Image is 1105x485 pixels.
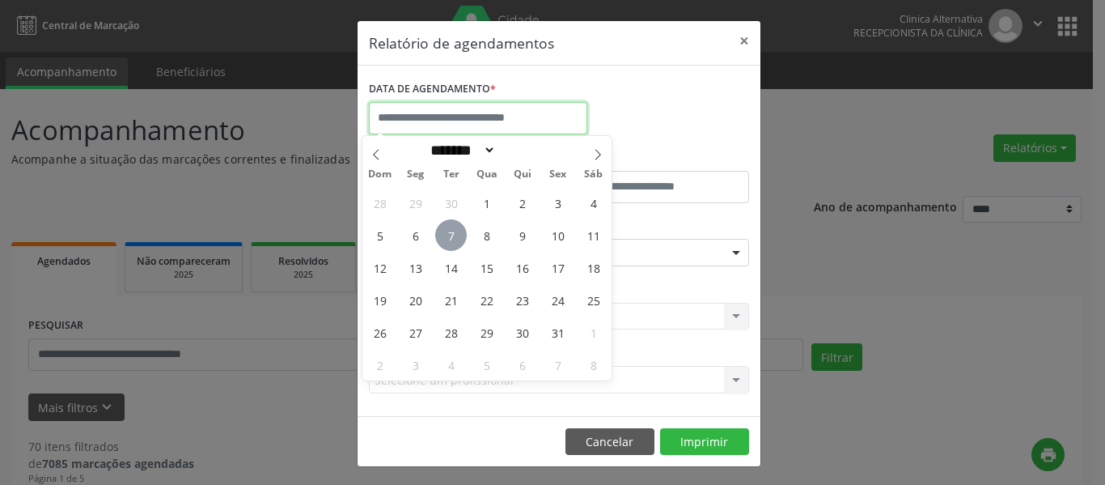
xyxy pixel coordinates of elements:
span: Seg [398,169,434,180]
span: Outubro 23, 2025 [506,284,538,316]
span: Novembro 8, 2025 [578,349,609,381]
span: Outubro 1, 2025 [471,187,502,219]
span: Outubro 13, 2025 [400,252,431,283]
label: ATÉ [563,146,749,171]
h5: Relatório de agendamentos [369,32,554,53]
span: Outubro 10, 2025 [542,219,574,251]
span: Outubro 26, 2025 [364,317,396,348]
span: Novembro 5, 2025 [471,349,502,381]
span: Outubro 27, 2025 [400,317,431,348]
span: Outubro 28, 2025 [435,317,467,348]
span: Setembro 29, 2025 [400,187,431,219]
span: Setembro 28, 2025 [364,187,396,219]
span: Outubro 16, 2025 [506,252,538,283]
span: Dom [362,169,398,180]
span: Setembro 30, 2025 [435,187,467,219]
span: Outubro 30, 2025 [506,317,538,348]
span: Outubro 8, 2025 [471,219,502,251]
button: Imprimir [660,428,749,456]
span: Novembro 2, 2025 [364,349,396,381]
span: Sex [540,169,576,180]
span: Ter [434,169,469,180]
span: Outubro 9, 2025 [506,219,538,251]
span: Novembro 7, 2025 [542,349,574,381]
span: Outubro 31, 2025 [542,317,574,348]
span: Outubro 12, 2025 [364,252,396,283]
span: Outubro 15, 2025 [471,252,502,283]
span: Outubro 29, 2025 [471,317,502,348]
span: Outubro 20, 2025 [400,284,431,316]
span: Outubro 18, 2025 [578,252,609,283]
span: Outubro 19, 2025 [364,284,396,316]
span: Outubro 7, 2025 [435,219,467,251]
input: Year [496,142,549,159]
label: DATA DE AGENDAMENTO [369,77,496,102]
span: Novembro 1, 2025 [578,317,609,348]
button: Cancelar [565,428,654,456]
span: Novembro 6, 2025 [506,349,538,381]
span: Outubro 14, 2025 [435,252,467,283]
span: Outubro 21, 2025 [435,284,467,316]
span: Outubro 17, 2025 [542,252,574,283]
span: Outubro 3, 2025 [542,187,574,219]
span: Sáb [576,169,612,180]
span: Novembro 3, 2025 [400,349,431,381]
span: Qui [505,169,540,180]
span: Novembro 4, 2025 [435,349,467,381]
span: Outubro 6, 2025 [400,219,431,251]
select: Month [425,142,496,159]
span: Outubro 5, 2025 [364,219,396,251]
span: Outubro 2, 2025 [506,187,538,219]
button: Close [728,21,760,61]
span: Outubro 25, 2025 [578,284,609,316]
span: Outubro 4, 2025 [578,187,609,219]
span: Outubro 24, 2025 [542,284,574,316]
span: Outubro 22, 2025 [471,284,502,316]
span: Outubro 11, 2025 [578,219,609,251]
span: Qua [469,169,505,180]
